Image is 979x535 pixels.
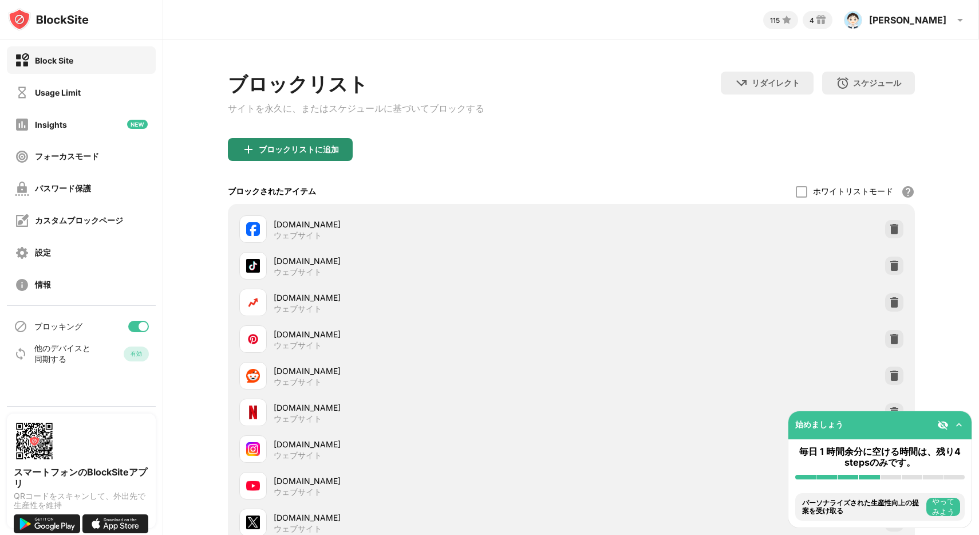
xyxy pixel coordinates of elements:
div: ブロッキング [34,321,82,332]
div: ウェブサイト [274,524,322,534]
img: favicons [246,442,260,456]
img: blocking-icon.svg [14,320,27,333]
div: [DOMAIN_NAME] [274,255,571,267]
div: ウェブサイト [274,487,322,497]
div: QRコードをスキャンして、外出先で生産性を維持 [14,491,149,510]
img: settings-off.svg [15,246,29,260]
div: 情報 [35,280,51,290]
div: ブロックリスト [228,72,484,98]
img: get-it-on-google-play.svg [14,514,80,533]
img: favicons [246,296,260,309]
img: time-usage-off.svg [15,85,29,100]
img: AEdFTp5F5FMHkDJMKDQ0-8uLEWKRyMDSONtzjVeAk54T=s96-c [844,11,862,29]
div: [DOMAIN_NAME] [274,218,571,230]
div: [DOMAIN_NAME] [274,438,571,450]
img: favicons [246,222,260,236]
img: sync-icon.svg [14,347,27,361]
div: ホワイトリストモード [813,186,893,197]
div: [DOMAIN_NAME] [274,365,571,377]
div: ウェブサイト [274,304,322,314]
div: 115 [770,16,780,25]
img: download-on-the-app-store.svg [82,514,149,533]
img: favicons [246,406,260,419]
img: customize-block-page-off.svg [15,214,29,228]
div: 始めましょう [795,419,843,430]
img: block-on.svg [15,53,29,68]
div: [DOMAIN_NAME] [274,402,571,414]
div: [DOMAIN_NAME] [274,328,571,340]
img: omni-setup-toggle.svg [953,419,965,431]
div: リダイレクト [752,78,800,89]
div: ブロックされたアイテム [228,186,316,197]
div: [DOMAIN_NAME] [274,475,571,487]
div: サイトを永久に、またはスケジュールに基づいてブロックする [228,103,484,115]
img: favicons [246,259,260,273]
div: パーソナライズされた生産性向上の提案を受け取る [802,499,923,516]
div: スケジュール [853,78,901,89]
div: [DOMAIN_NAME] [274,292,571,304]
div: ウェブサイト [274,377,322,387]
img: new-icon.svg [127,120,148,129]
div: 他のデバイスと同期する [34,343,93,365]
div: ブロックリストに追加 [259,145,339,154]
div: カスタムブロックページ [35,215,123,226]
img: favicons [246,516,260,529]
img: logo-blocksite.svg [8,8,89,31]
div: 毎日 1 時間余分に空ける時間は、残り4 stepsのみです。 [795,446,965,468]
img: options-page-qr-code.png [14,420,55,462]
div: スマートフォンのBlockSiteアプリ [14,466,149,489]
div: Insights [35,120,67,129]
div: [DOMAIN_NAME] [274,512,571,524]
div: [PERSON_NAME] [869,14,946,26]
img: favicons [246,369,260,383]
div: ウェブサイト [274,267,322,277]
div: 4 [810,16,814,25]
img: insights-off.svg [15,117,29,132]
img: password-protection-off.svg [15,182,29,196]
div: ウェブサイト [274,450,322,461]
div: Block Site [35,56,73,65]
div: ウェブサイト [274,414,322,424]
div: ウェブサイト [274,340,322,351]
div: 設定 [35,247,51,258]
button: やってみよう [926,498,960,516]
div: ウェブサイト [274,230,322,241]
div: フォーカスモード [35,151,99,162]
div: 有効 [131,350,142,358]
div: Usage Limit [35,88,81,97]
img: favicons [246,332,260,346]
img: favicons [246,479,260,493]
div: パスワード保護 [35,183,91,194]
img: points-small.svg [780,13,794,27]
img: reward-small.svg [814,13,828,27]
img: about-off.svg [15,278,29,292]
img: eye-not-visible.svg [937,419,949,431]
img: focus-off.svg [15,150,29,164]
